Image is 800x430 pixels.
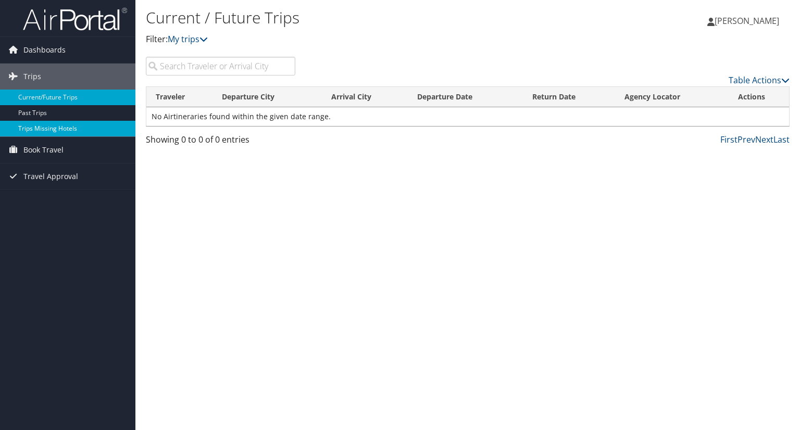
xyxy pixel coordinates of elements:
[720,134,737,145] a: First
[23,137,64,163] span: Book Travel
[23,64,41,90] span: Trips
[146,33,575,46] p: Filter:
[146,57,295,75] input: Search Traveler or Arrival City
[322,87,408,107] th: Arrival City: activate to sort column ascending
[523,87,615,107] th: Return Date: activate to sort column ascending
[615,87,728,107] th: Agency Locator: activate to sort column ascending
[408,87,523,107] th: Departure Date: activate to sort column descending
[146,87,213,107] th: Traveler: activate to sort column ascending
[773,134,790,145] a: Last
[146,133,295,151] div: Showing 0 to 0 of 0 entries
[707,5,790,36] a: [PERSON_NAME]
[715,15,779,27] span: [PERSON_NAME]
[146,107,789,126] td: No Airtineraries found within the given date range.
[729,87,789,107] th: Actions
[23,163,78,189] span: Travel Approval
[729,74,790,86] a: Table Actions
[23,37,66,63] span: Dashboards
[755,134,773,145] a: Next
[146,7,575,29] h1: Current / Future Trips
[23,7,127,31] img: airportal-logo.png
[213,87,322,107] th: Departure City: activate to sort column ascending
[168,33,208,45] a: My trips
[737,134,755,145] a: Prev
